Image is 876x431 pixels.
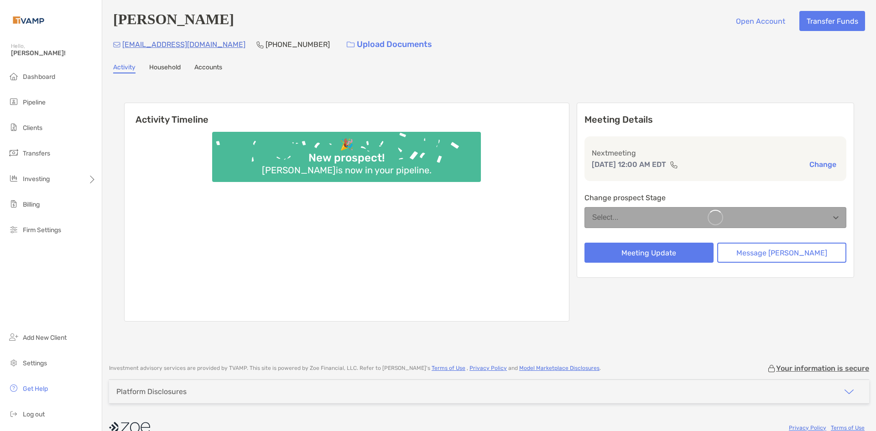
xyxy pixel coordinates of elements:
div: Platform Disclosures [116,387,187,396]
span: [PERSON_NAME]! [11,49,96,57]
img: investing icon [8,173,19,184]
img: firm-settings icon [8,224,19,235]
p: [DATE] 12:00 AM EDT [592,159,666,170]
p: Next meeting [592,147,839,159]
span: Dashboard [23,73,55,81]
span: Get Help [23,385,48,393]
span: Billing [23,201,40,208]
span: Transfers [23,150,50,157]
a: Privacy Policy [469,365,507,371]
img: communication type [670,161,678,168]
img: button icon [347,42,355,48]
a: Privacy Policy [789,425,826,431]
img: Phone Icon [256,41,264,48]
p: [EMAIL_ADDRESS][DOMAIN_NAME] [122,39,245,50]
h6: Activity Timeline [125,103,569,125]
img: Email Icon [113,42,120,47]
a: Activity [113,63,136,73]
p: Your information is secure [776,364,869,373]
a: Terms of Use [831,425,865,431]
img: billing icon [8,198,19,209]
button: Change [807,160,839,169]
span: Log out [23,410,45,418]
p: Meeting Details [584,114,846,125]
span: Settings [23,359,47,367]
span: Add New Client [23,334,67,342]
p: [PHONE_NUMBER] [266,39,330,50]
div: 🎉 [336,138,357,151]
button: Open Account [729,11,792,31]
button: Message [PERSON_NAME] [717,243,846,263]
div: New prospect! [305,151,388,165]
h4: [PERSON_NAME] [113,11,234,31]
img: icon arrow [844,386,855,397]
img: dashboard icon [8,71,19,82]
a: Model Marketplace Disclosures [519,365,600,371]
img: settings icon [8,357,19,368]
button: Transfer Funds [799,11,865,31]
a: Household [149,63,181,73]
img: add_new_client icon [8,332,19,343]
div: [PERSON_NAME] is now in your pipeline. [258,165,435,176]
p: Change prospect Stage [584,192,846,203]
img: clients icon [8,122,19,133]
span: Clients [23,124,42,132]
img: logout icon [8,408,19,419]
span: Pipeline [23,99,46,106]
p: Investment advisory services are provided by TVAMP . This site is powered by Zoe Financial, LLC. ... [109,365,601,372]
img: get-help icon [8,383,19,394]
img: pipeline icon [8,96,19,107]
img: Zoe Logo [11,4,46,36]
span: Firm Settings [23,226,61,234]
button: Meeting Update [584,243,714,263]
a: Terms of Use [432,365,465,371]
img: transfers icon [8,147,19,158]
span: Investing [23,175,50,183]
a: Accounts [194,63,222,73]
a: Upload Documents [341,35,438,54]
